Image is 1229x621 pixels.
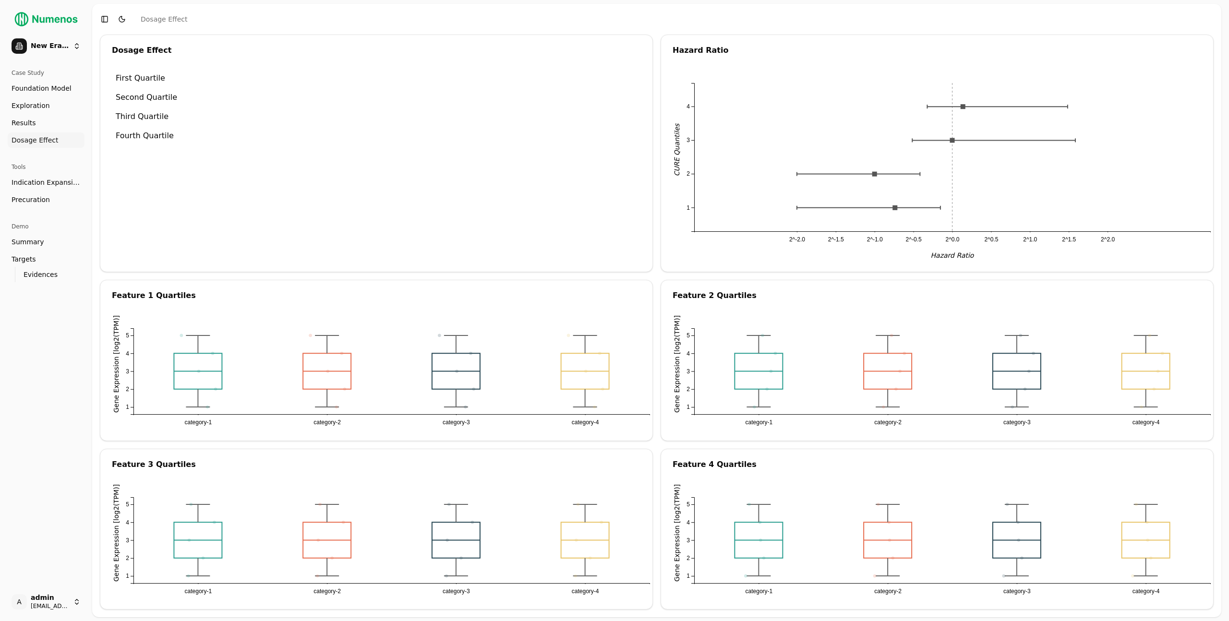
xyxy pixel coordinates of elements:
text: 2^1.5 [1062,236,1076,243]
text: 4 [687,103,690,110]
li: Fourth Quartile [112,126,641,145]
span: Summary [12,237,44,247]
text: 3 [687,537,690,543]
text: category-2 [874,419,902,426]
text: category-2 [313,419,341,426]
text: 2^0.5 [984,236,998,243]
text: Gene Expression [log2(TPM)] [112,484,120,582]
div: Feature 3 Quartiles [112,461,641,468]
button: New Era Therapeutics [8,35,84,58]
text: 4 [687,350,690,357]
text: category-3 [443,587,470,594]
a: Targets [8,251,84,267]
span: admin [31,594,69,602]
span: Exploration [12,101,50,110]
text: 2 [687,170,690,177]
text: 4 [126,350,129,357]
a: Precuration [8,192,84,207]
text: 2 [126,555,129,561]
div: Demo [8,219,84,234]
li: Third Quartile [112,107,641,126]
div: Feature 2 Quartiles [673,292,1202,299]
a: Dosage Effect [8,132,84,148]
text: Hazard Ratio [931,251,975,259]
a: Evidences [20,268,73,281]
text: 3 [126,537,129,543]
text: 5 [687,333,690,339]
text: 5 [126,501,129,508]
span: [EMAIL_ADDRESS] [31,602,69,610]
span: Evidences [24,270,58,279]
text: category-4 [1133,587,1160,594]
text: category-3 [1003,419,1031,426]
text: category-2 [313,587,341,594]
nav: breadcrumb [141,14,187,24]
a: Summary [8,234,84,250]
button: Aadmin[EMAIL_ADDRESS] [8,590,84,613]
text: 2^-1.5 [828,236,844,243]
div: Case Study [8,65,84,81]
text: 2^-0.5 [906,236,922,243]
text: category-1 [185,419,212,426]
text: 4 [687,519,690,525]
li: First Quartile [112,69,641,88]
span: Precuration [12,195,50,204]
span: Targets [12,254,36,264]
text: 2^-2.0 [789,236,805,243]
text: 4 [126,519,129,525]
span: Indication Expansion [12,178,81,187]
text: 5 [687,501,690,508]
div: Feature 1 Quartiles [112,292,641,299]
text: 3 [687,137,690,143]
img: Numenos [8,8,84,31]
text: Gene Expression [log2(TPM)] [673,484,681,582]
span: Results [12,118,36,128]
text: category-4 [1133,419,1160,426]
text: category-2 [874,587,902,594]
text: 1 [126,573,129,579]
text: category-1 [746,419,773,426]
span: Dosage Effect [12,135,58,145]
text: 3 [687,368,690,375]
a: Indication Expansion [8,175,84,190]
li: Second Quartile [112,88,641,107]
text: category-4 [572,587,599,594]
div: Tools [8,159,84,175]
text: 1 [687,204,690,211]
text: 2 [687,386,690,393]
text: 5 [126,333,129,339]
text: 2 [126,386,129,393]
a: Exploration [8,98,84,113]
text: category-3 [443,419,470,426]
a: Results [8,115,84,131]
a: Foundation Model [8,81,84,96]
span: New Era Therapeutics [31,42,69,50]
text: 3 [126,368,129,375]
text: Gene Expression [log2(TPM)] [673,315,681,413]
text: category-1 [746,587,773,594]
text: 1 [687,404,690,411]
text: category-3 [1003,587,1031,594]
text: 2 [687,555,690,561]
text: Gene Expression [log2(TPM)] [112,315,120,413]
span: Foundation Model [12,84,72,93]
text: category-1 [185,587,212,594]
a: Dosage Effect [141,14,187,24]
div: Dosage Effect [112,47,641,54]
text: category-4 [572,419,599,426]
text: 2^-1.0 [867,236,883,243]
text: CURE Quantiles [673,123,681,176]
div: Feature 4 Quartiles [673,461,1202,468]
div: Hazard Ratio [673,47,1202,54]
text: 2^2.0 [1101,236,1115,243]
text: 1 [687,573,690,579]
text: 2^0.0 [946,236,960,243]
text: 2^1.0 [1023,236,1037,243]
text: 1 [126,404,129,411]
span: A [12,594,27,609]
